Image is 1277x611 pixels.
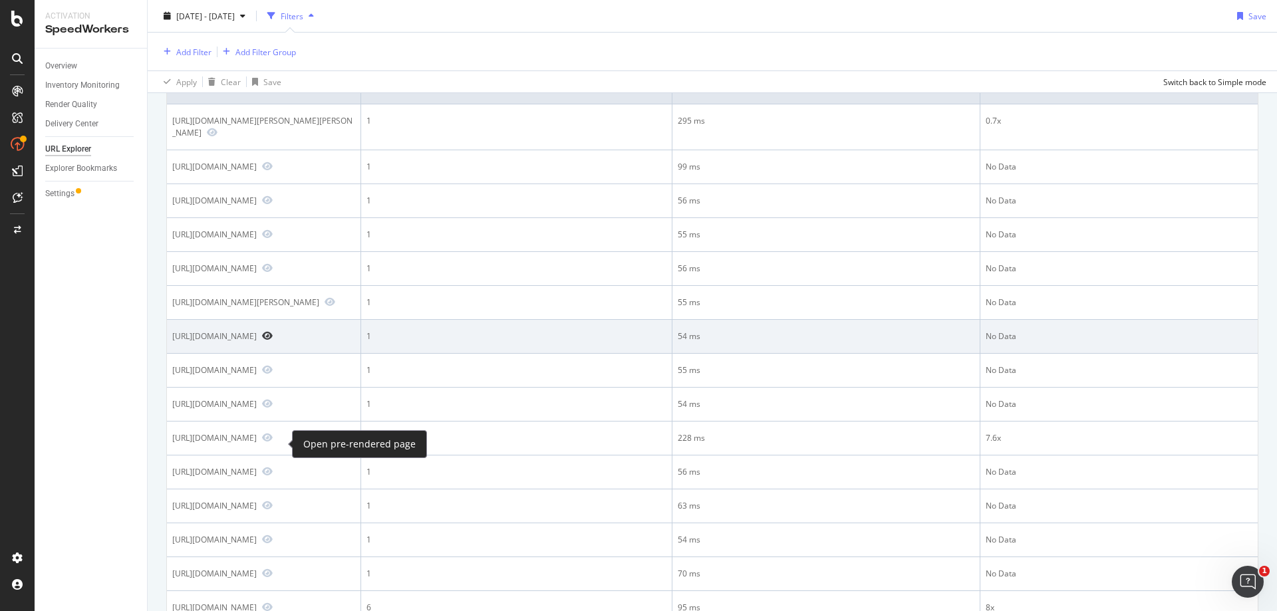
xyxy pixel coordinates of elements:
div: 1 [366,398,666,410]
div: Switch back to Simple mode [1163,76,1266,87]
button: Add Filter Group [217,44,296,60]
a: Preview https://www.immowelt.de/expose/db368b89-d2c4-4533-953f-fd7ac770af0b?ln=classified_search_... [262,535,273,544]
div: 1 [366,330,666,342]
div: Add Filter [176,46,212,57]
div: No Data [986,466,1252,478]
div: 54 ms [678,398,974,410]
div: 228 ms [678,432,974,444]
div: 55 ms [678,297,974,308]
div: 0.7x [986,115,1252,127]
div: [URL][DOMAIN_NAME] [172,364,257,376]
div: 54 ms [678,330,974,342]
div: 1 [366,364,666,376]
div: [URL][DOMAIN_NAME][PERSON_NAME] [172,297,319,308]
div: 1 [366,297,666,308]
div: Clear [221,76,241,87]
div: No Data [986,568,1252,580]
div: No Data [986,195,1252,207]
a: Preview https://www.immowelt.de/suche/wittstock-dosse-biesen/haeuser/mk [207,128,217,137]
div: Activation [45,11,136,22]
button: Clear [203,71,241,92]
div: No Data [986,330,1252,342]
a: Preview https://www.immowelt.de/expose/9e91976c-dda6-4868-afe1-55bbf85bf0aa [262,331,273,340]
button: Save [1232,5,1266,27]
div: No Data [986,229,1252,241]
a: Preview https://www.immowelt.de/suche/weather+saarland [262,195,273,205]
div: [URL][DOMAIN_NAME] [172,568,257,579]
div: [URL][DOMAIN_NAME] [172,330,257,342]
div: Save [1248,10,1266,21]
a: Preview https://www.immowelt.de/expose/03d24f26-750e-4a88-af05-12770f8937ad [262,467,273,476]
div: No Data [986,364,1252,376]
div: 1 [366,534,666,546]
a: Overview [45,59,138,73]
div: Apply [176,76,197,87]
div: [URL][DOMAIN_NAME][PERSON_NAME][PERSON_NAME] [172,115,353,138]
div: Save [263,76,281,87]
div: 56 ms [678,195,974,207]
iframe: Intercom live chat [1232,566,1264,598]
button: Switch back to Simple mode [1158,71,1266,92]
div: No Data [986,297,1252,308]
div: 1 [366,500,666,512]
span: [DATE] - [DATE] [176,10,235,21]
div: Overview [45,59,77,73]
div: [URL][DOMAIN_NAME] [172,432,257,443]
div: 70 ms [678,568,974,580]
div: [URL][DOMAIN_NAME] [172,466,257,477]
div: 56 ms [678,263,974,275]
div: No Data [986,500,1252,512]
div: 1 [366,195,666,207]
a: Preview https://www.immowelt.de/expose/2gr5v5b [262,162,273,171]
a: Render Quality [45,98,138,112]
div: [URL][DOMAIN_NAME] [172,263,257,274]
div: 295 ms [678,115,974,127]
div: [URL][DOMAIN_NAME] [172,398,257,410]
a: Inventory Monitoring [45,78,138,92]
a: Settings [45,187,138,201]
div: URL Explorer [45,142,91,156]
div: 7.6x [986,432,1252,444]
div: [URL][DOMAIN_NAME] [172,500,257,511]
div: 63 ms [678,500,974,512]
div: 1 [366,161,666,173]
div: No Data [986,263,1252,275]
div: 1 [366,568,666,580]
button: Apply [158,71,197,92]
div: 99 ms [678,161,974,173]
a: Preview https://www.immowelt.de/expose/2kd5n5t [262,433,273,442]
div: 55 ms [678,364,974,376]
a: Preview https://www.immowelt.de/suche/grevesmuehlen/hallen-industrieflaechen/mieten/lager-mit-fre... [325,297,335,306]
a: URL Explorer [45,142,138,156]
a: Delivery Center [45,117,138,131]
a: Preview https://www.immowelt.de/suche/suestedt/studentenwohnungen [262,229,273,239]
div: SpeedWorkers [45,22,136,37]
div: 1 [366,263,666,275]
a: Preview https://www.immowelt.de/suche/ibbenbueren-schafberg/wohnungen/kaufen?roomi=1&rooma=1&m=cl... [262,568,273,578]
div: [URL][DOMAIN_NAME] [172,195,257,206]
div: Render Quality [45,98,97,112]
div: 56 ms [678,466,974,478]
button: Filters [262,5,319,27]
div: [URL][DOMAIN_NAME] [172,161,257,172]
div: 2 [366,432,666,444]
a: Preview https://www.immowelt.de/expose/2fnb95s [262,365,273,374]
div: No Data [986,534,1252,546]
div: Explorer Bookmarks [45,162,117,176]
div: No Data [986,161,1252,173]
div: Delivery Center [45,117,98,131]
div: Filters [281,10,303,21]
div: 1 [366,466,666,478]
div: Open pre-rendered page [303,436,416,452]
div: 55 ms [678,229,974,241]
div: Inventory Monitoring [45,78,120,92]
a: Preview https://www.immowelt.de/expose/3d285a06f43840ff8b61c57f4e00fe4a?channable=e33289.M0QyODVB... [262,263,273,273]
div: 1 [366,115,666,127]
div: [URL][DOMAIN_NAME] [172,534,257,545]
a: Explorer Bookmarks [45,162,138,176]
a: Preview https://www.immowelt.de/expose/29xcd5c [262,501,273,510]
div: No Data [986,398,1252,410]
div: [URL][DOMAIN_NAME] [172,229,257,240]
div: Settings [45,187,74,201]
span: 1 [1259,566,1270,576]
